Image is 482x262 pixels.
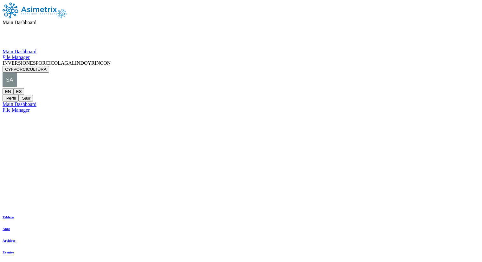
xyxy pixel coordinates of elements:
img: Asimetrix logo [3,3,57,18]
span: INVERSIONESPORCICOLAGALINDOYRINCON [3,60,111,66]
a: File Manager [3,107,479,113]
a: Main Dashboard [3,102,479,107]
a: Apps [3,227,16,231]
a: Eventos [3,250,16,254]
button: Perfil [3,95,18,102]
button: CYFPORCICULTURA [3,66,49,73]
a: Tablero [3,215,16,219]
span: Main Dashboard [3,20,36,25]
button: EN [3,88,14,95]
img: santiago.guayara@contegral.co profile pic [3,73,17,87]
img: Asimetrix logo [57,9,67,18]
a: Main Dashboard [3,49,479,55]
a: File Manager [3,55,479,60]
button: ES [14,88,24,95]
a: Archivos [3,239,16,242]
button: Salir [18,95,33,102]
